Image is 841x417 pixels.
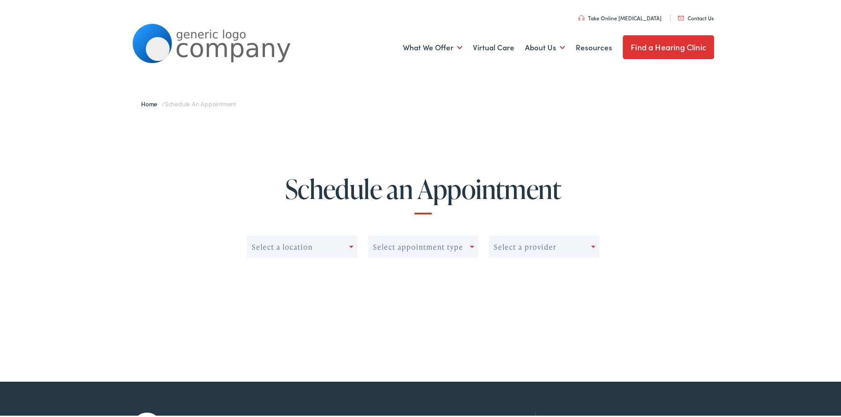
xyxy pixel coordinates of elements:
img: utility icon [578,14,584,19]
h1: Schedule an Appointment [34,173,812,213]
span: / [141,98,236,107]
a: Virtual Care [473,30,514,63]
a: Home [141,98,162,107]
span: Schedule an Appointment [165,98,236,107]
a: Resources [576,30,612,63]
a: About Us [525,30,565,63]
div: Select a location [252,241,313,250]
a: Take Online [MEDICAL_DATA] [578,13,662,20]
img: utility icon [678,15,684,19]
div: Select a provider [494,241,556,250]
div: Select appointment type [373,241,463,250]
a: Find a Hearing Clinic [623,34,714,58]
a: Contact Us [678,13,714,20]
a: What We Offer [403,30,462,63]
